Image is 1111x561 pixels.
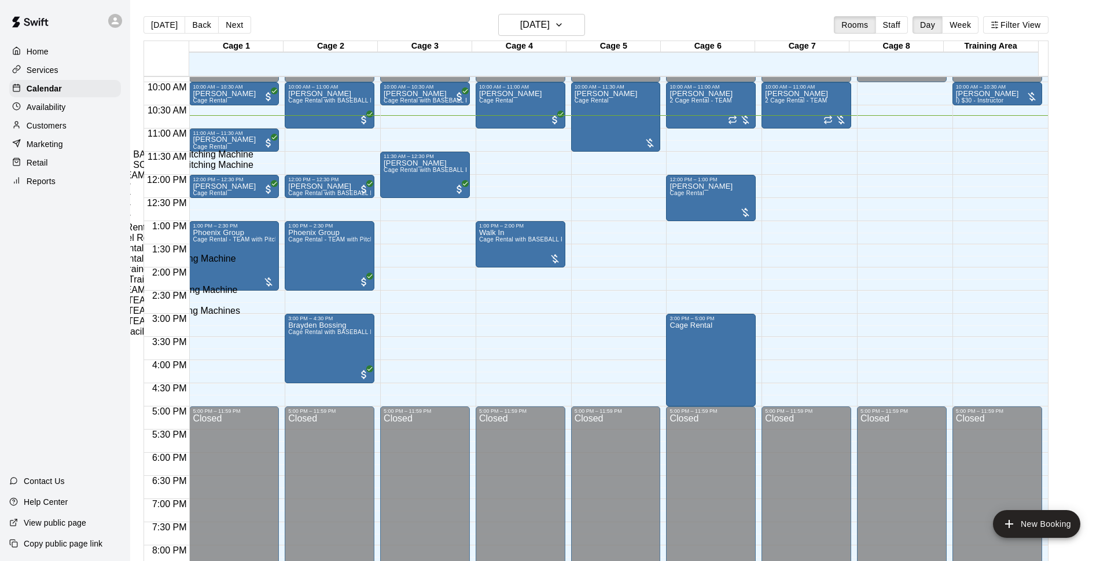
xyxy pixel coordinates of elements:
span: All customers have paid [358,369,370,380]
div: 10:00 AM – 10:30 AM: Aidan Hodgkiss [380,82,470,105]
li: Short Toss Tunnel Rental [60,233,323,243]
p: View public page [24,517,86,529]
p: Services [27,64,58,76]
li: 2 Cage Rental - TEAM w/Pitching Machines [60,306,323,316]
div: 5:00 PM – 11:59 PM [193,408,275,414]
span: Cage Rental [669,190,704,196]
span: 5:30 PM [149,430,190,439]
p: Availability [27,101,66,113]
span: 10:30 AM [145,105,190,115]
li: Cage Rental - TEAM [60,170,323,181]
button: add [993,510,1080,538]
button: Rooms [834,16,875,34]
button: Week [942,16,978,34]
span: Cage Rental [575,97,609,104]
span: 3:30 PM [149,337,190,347]
span: 12:00 PM [144,175,189,185]
li: 3 Cage Rental - TEAM [60,316,323,327]
button: Back [185,16,219,34]
span: 2:00 PM [149,267,190,277]
span: All customers have paid [263,184,274,195]
p: Reports [27,175,56,187]
div: Cage 2 [284,41,378,52]
div: 10:00 AM – 11:00 AM: 2 Cage Rental - TEAM [666,82,756,129]
div: 5:00 PM – 11:59 PM [575,408,657,414]
div: 12:00 PM – 1:00 PM [669,177,752,182]
span: 8:00 PM [149,545,190,555]
p: Home [27,46,49,57]
span: 11:30 AM [145,152,190,162]
div: 10:00 AM – 10:30 AM: I) $30 - Instructor [952,82,1042,105]
span: 1:30 PM [149,244,190,254]
div: 5:00 PM – 11:59 PM [479,408,562,414]
span: All customers have paid [454,91,465,102]
li: I) $40 - Instructor [60,212,323,222]
h6: [DATE] [520,17,550,33]
div: 10:00 AM – 10:30 AM [384,84,466,90]
span: Cage Rental - TEAM with Pitching Machine [288,236,407,243]
div: 5:00 PM – 11:59 PM [669,408,752,414]
li: Cage Rental with BASEBALL Pitching Machine [60,149,323,160]
span: 3:00 PM [149,314,190,324]
li: I) $20 - Instructor [60,181,323,191]
li: I) $30 - Instructor [60,201,323,212]
span: All customers have paid [454,184,465,195]
li: Cage Rental [60,139,323,149]
span: 10:00 AM [145,82,190,92]
span: 4:00 PM [149,360,190,370]
div: 12:00 PM – 12:30 PM [288,177,371,182]
div: 5:00 PM – 11:59 PM [288,408,371,414]
div: 10:00 AM – 11:00 AM: Andrea Bounds [285,82,374,129]
div: Training Area [944,41,1038,52]
p: Contact Us [24,475,65,487]
div: 5:00 PM – 11:59 PM [384,408,466,414]
li: HitTrax Cage Rental with Pitching Machine [60,254,323,264]
li: Rapsodo Hitting Trainer [60,274,323,285]
span: Cage Rental with BASEBALL Pitching Machine [288,190,417,196]
div: 1:00 PM – 2:00 PM: Cage Rental with BASEBALL Pitching Machine [476,221,565,267]
button: Next [218,16,251,34]
div: 10:00 AM – 11:00 AM: 2 Cage Rental - TEAM [761,82,851,129]
p: Marketing [27,138,63,150]
span: All customers have paid [358,276,370,288]
span: Recurring event [728,115,737,124]
div: 10:00 AM – 11:00 AM: Cage Rental [476,82,565,129]
div: 5:00 PM – 11:59 PM [860,408,943,414]
span: Cage Rental [479,97,513,104]
div: 12:00 PM – 1:00 PM: Cage Rental [666,175,756,221]
button: [DATE] [144,16,185,34]
div: 10:00 AM – 11:00 AM [479,84,562,90]
button: Day [913,16,943,34]
span: 2 Cage Rental - TEAM [669,97,731,104]
span: 12:30 PM [144,198,189,208]
button: Filter View [983,16,1048,34]
p: Help Center [24,496,68,508]
span: 1:00 PM [149,221,190,231]
li: 2 Cage Rental - TEAM [60,295,323,306]
div: 3:00 PM – 4:30 PM [288,316,371,321]
span: All customers have paid [263,91,274,102]
span: 7:30 PM [149,522,190,532]
span: 11:00 AM [145,129,190,138]
span: 6:00 PM [149,453,190,463]
span: Cage Rental [193,97,227,104]
span: All customers have paid [358,114,370,126]
div: 10:00 AM – 10:30 AM [956,84,1039,90]
div: 1:00 PM – 2:30 PM [288,223,371,229]
span: 4:30 PM [149,383,190,393]
span: All customers have paid [549,114,561,126]
div: 11:30 AM – 12:30 PM: Naeelah Johnson [380,152,470,198]
div: Cage 1 [189,41,284,52]
li: Cage Rental - TEAM with Pitching Machine [60,285,323,295]
div: 11:30 AM – 12:30 PM [384,153,466,159]
div: 12:00 PM – 12:30 PM: Jason Yanez [285,175,374,198]
p: Retail [27,157,48,168]
span: Cage Rental with BASEBALL Pitching Machine [384,97,513,104]
span: I) $30 - Instructor [956,97,1003,104]
div: 1:00 PM – 2:00 PM [479,223,562,229]
li: Pitching Tunnel Rental [60,222,323,233]
li: Cage Rental with SOFTBALL Pitching Machine [60,160,323,170]
div: 1:00 PM – 2:30 PM: Cage Rental - TEAM with Pitching Machine [285,221,374,291]
div: Cage 6 [661,41,755,52]
span: Cage Rental with BASEBALL Pitching Machine [384,167,513,173]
